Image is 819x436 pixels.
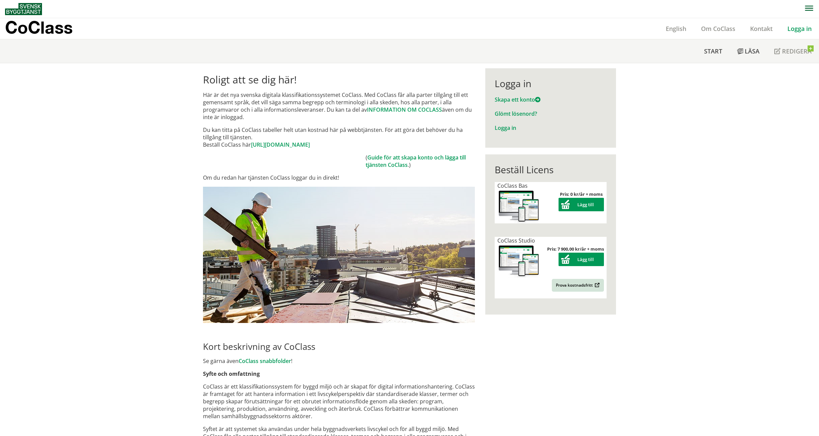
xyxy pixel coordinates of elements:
div: Logga in [495,78,607,89]
img: Outbound.png [593,283,600,288]
a: INFORMATION OM COCLASS [367,106,442,113]
a: Glömt lösenord? [495,110,537,117]
a: Logga in [780,25,819,33]
p: Om du redan har tjänsten CoClass loggar du in direkt! [203,174,475,181]
p: Här är det nya svenska digitala klassifikationssystemet CoClass. Med CoClass får alla parter till... [203,91,475,121]
div: Beställ Licens [495,164,607,175]
a: Start [697,39,730,63]
span: Start [704,47,722,55]
strong: Pris: 7 900,00 kr/år + moms [547,246,604,252]
a: Kontakt [743,25,780,33]
a: Om CoClass [694,25,743,33]
strong: Pris: 0 kr/år + moms [560,191,603,197]
span: CoClass Studio [497,237,535,244]
h1: Roligt att se dig här! [203,74,475,86]
a: CoClass snabbfolder [239,357,291,365]
p: CoClass [5,24,73,31]
img: login.jpg [203,187,475,323]
a: Skapa ett konto [495,96,540,103]
h2: Kort beskrivning av CoClass [203,341,475,352]
a: Prova kostnadsfritt [552,279,604,292]
a: Lägg till [559,202,604,208]
p: Du kan titta på CoClass tabeller helt utan kostnad här på webbtjänsten. För att göra det behöver ... [203,126,475,148]
img: coclass-license.jpg [497,189,540,223]
span: CoClass Bas [497,182,528,189]
a: Lägg till [559,256,604,262]
a: [URL][DOMAIN_NAME] [251,141,310,148]
button: Lägg till [559,253,604,266]
p: Se gärna även ! [203,357,475,365]
strong: Syfte och omfattning [203,370,260,377]
a: Guide för att skapa konto och lägga till tjänsten CoClass [366,154,466,169]
a: Läsa [730,39,767,63]
td: ( .) [366,154,475,169]
a: Logga in [495,124,516,132]
a: English [658,25,694,33]
span: Läsa [745,47,760,55]
p: CoClass är ett klassifikationssystem för byggd miljö och är skapat för digital informationshanter... [203,383,475,420]
img: Svensk Byggtjänst [5,3,42,15]
button: Lägg till [559,198,604,211]
a: CoClass [5,18,87,39]
img: coclass-license.jpg [497,244,540,278]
